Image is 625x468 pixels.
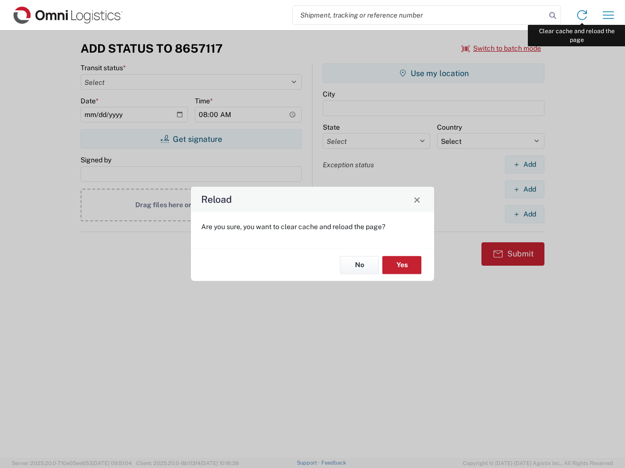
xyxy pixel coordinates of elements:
input: Shipment, tracking or reference number [293,6,546,24]
h4: Reload [201,193,232,207]
button: No [340,256,379,274]
button: Close [410,193,424,206]
button: Yes [382,256,421,274]
p: Are you sure, you want to clear cache and reload the page? [201,222,424,231]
